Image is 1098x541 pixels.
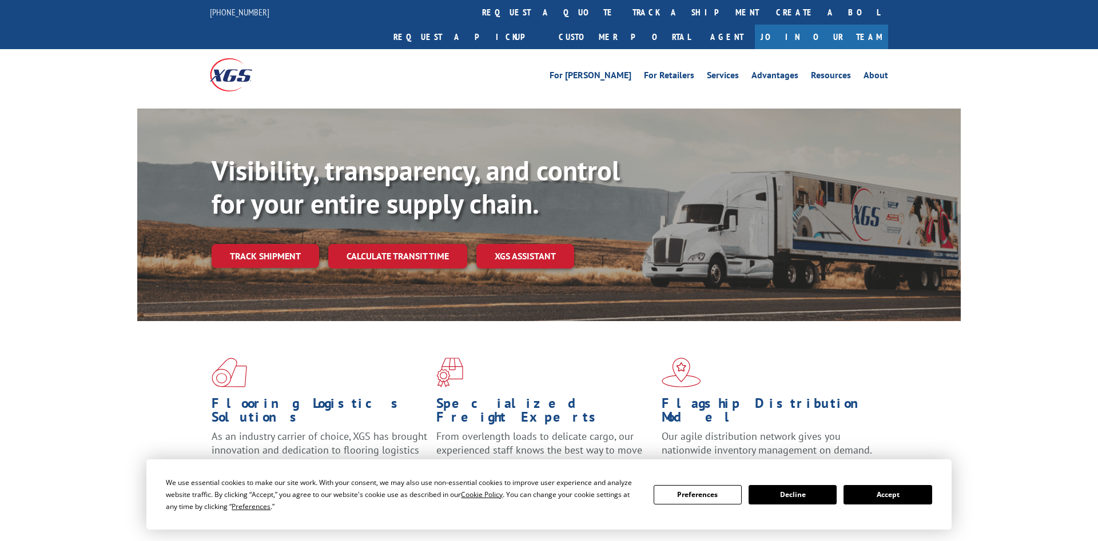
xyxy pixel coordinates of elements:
a: About [864,71,888,83]
a: Customer Portal [550,25,699,49]
a: Agent [699,25,755,49]
img: xgs-icon-flagship-distribution-model-red [662,358,701,387]
b: Visibility, transparency, and control for your entire supply chain. [212,153,620,221]
a: Resources [811,71,851,83]
a: Calculate transit time [328,244,467,269]
a: Request a pickup [385,25,550,49]
img: xgs-icon-total-supply-chain-intelligence-red [212,358,247,387]
span: Cookie Policy [461,490,503,499]
button: Accept [844,485,932,504]
button: Decline [749,485,837,504]
button: Preferences [654,485,742,504]
img: xgs-icon-focused-on-flooring-red [436,358,463,387]
a: For Retailers [644,71,694,83]
a: Services [707,71,739,83]
h1: Flooring Logistics Solutions [212,396,428,430]
h1: Flagship Distribution Model [662,396,878,430]
div: We use essential cookies to make our site work. With your consent, we may also use non-essential ... [166,476,639,512]
a: Track shipment [212,244,319,268]
a: For [PERSON_NAME] [550,71,631,83]
a: Advantages [751,71,798,83]
span: Our agile distribution network gives you nationwide inventory management on demand. [662,430,872,456]
a: Join Our Team [755,25,888,49]
span: As an industry carrier of choice, XGS has brought innovation and dedication to flooring logistics... [212,430,427,470]
span: Preferences [232,502,270,511]
p: From overlength loads to delicate cargo, our experienced staff knows the best way to move your fr... [436,430,653,480]
h1: Specialized Freight Experts [436,396,653,430]
a: XGS ASSISTANT [476,244,574,269]
a: [PHONE_NUMBER] [210,6,269,18]
div: Cookie Consent Prompt [146,459,952,530]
